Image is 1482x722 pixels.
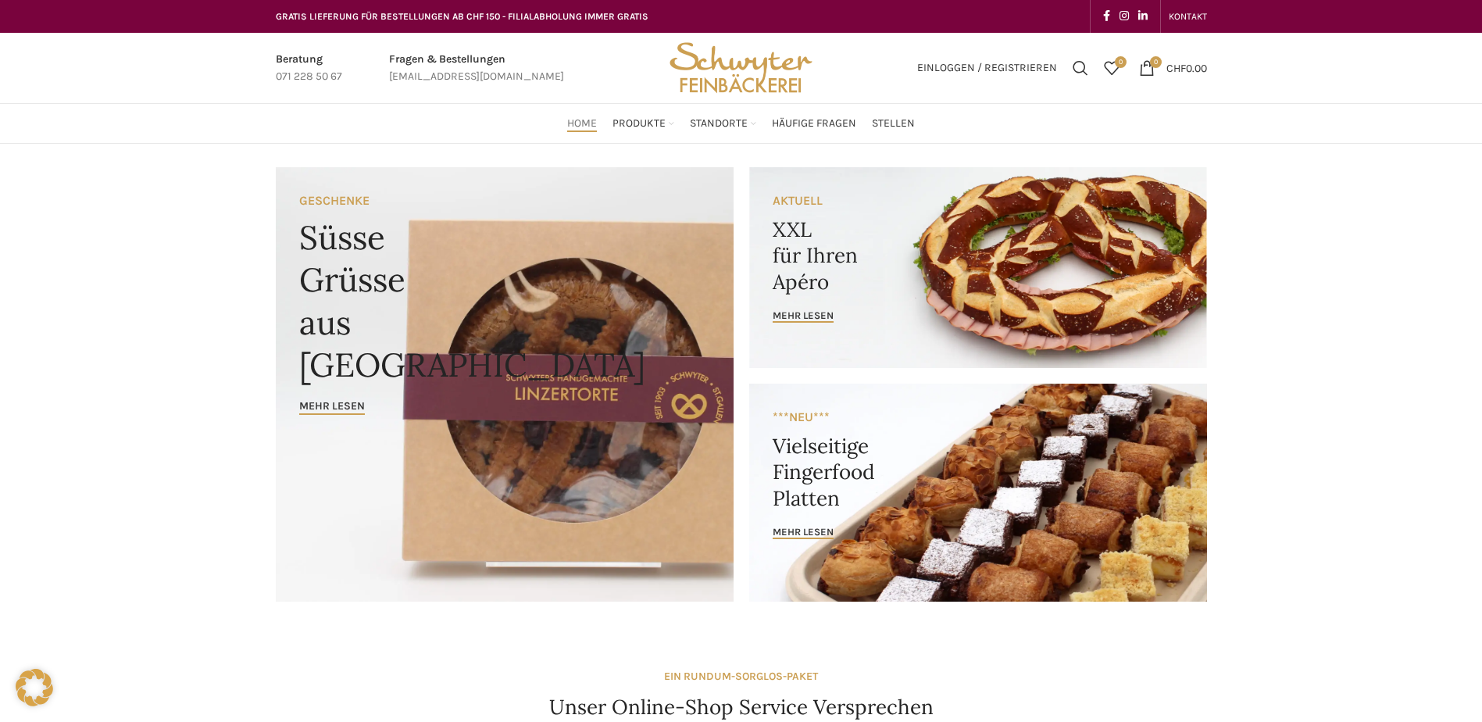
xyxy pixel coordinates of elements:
[276,167,734,602] a: Banner link
[276,11,648,22] span: GRATIS LIEFERUNG FÜR BESTELLUNGEN AB CHF 150 - FILIALABHOLUNG IMMER GRATIS
[872,108,915,139] a: Stellen
[549,693,934,721] h4: Unser Online-Shop Service Versprechen
[1098,5,1115,27] a: Facebook social link
[1150,56,1162,68] span: 0
[567,116,597,131] span: Home
[268,108,1215,139] div: Main navigation
[1115,5,1134,27] a: Instagram social link
[1096,52,1127,84] div: Meine Wunschliste
[612,116,666,131] span: Produkte
[389,51,564,86] a: Infobox link
[1169,1,1207,32] a: KONTAKT
[664,670,818,683] strong: EIN RUNDUM-SORGLOS-PAKET
[909,52,1065,84] a: Einloggen / Registrieren
[612,108,674,139] a: Produkte
[1134,5,1152,27] a: Linkedin social link
[276,51,342,86] a: Infobox link
[1131,52,1215,84] a: 0 CHF0.00
[690,108,756,139] a: Standorte
[690,116,748,131] span: Standorte
[1161,1,1215,32] div: Secondary navigation
[1166,61,1186,74] span: CHF
[772,108,856,139] a: Häufige Fragen
[772,116,856,131] span: Häufige Fragen
[567,108,597,139] a: Home
[917,63,1057,73] span: Einloggen / Registrieren
[1166,61,1207,74] bdi: 0.00
[1115,56,1127,68] span: 0
[664,60,817,73] a: Site logo
[1065,52,1096,84] a: Suchen
[749,167,1207,368] a: Banner link
[664,33,817,103] img: Bäckerei Schwyter
[1169,11,1207,22] span: KONTAKT
[749,384,1207,602] a: Banner link
[872,116,915,131] span: Stellen
[1096,52,1127,84] a: 0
